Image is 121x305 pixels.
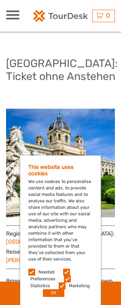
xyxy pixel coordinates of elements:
div: We use cookies to personalise content and ads, to provide social media features and to analyse ou... [20,156,101,305]
a: [GEOGRAPHIC_DATA] [6,238,63,245]
span: Reisemethode: [6,246,115,265]
label: Needed [38,269,55,276]
img: 2254-3441b4b5-4e5f-4d00-b396-31f1d84a6ebf_logo_small.png [33,10,87,22]
img: 4ca5732b837e4067a2e5a4a7942991f3_main_slider.jpg [6,109,115,217]
span: 0 [105,12,111,19]
label: Statistics [30,283,50,289]
a: Andere / [PERSON_NAME] [6,248,71,264]
label: Preferences [30,276,55,282]
h1: [GEOGRAPHIC_DATA]: Ticket ohne Anstehen [6,57,118,83]
button: OK [43,289,64,297]
h5: This website uses cookies [28,164,93,177]
span: Region / Startet in/[GEOGRAPHIC_DATA]: [6,230,115,246]
label: Marketing [69,283,90,289]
